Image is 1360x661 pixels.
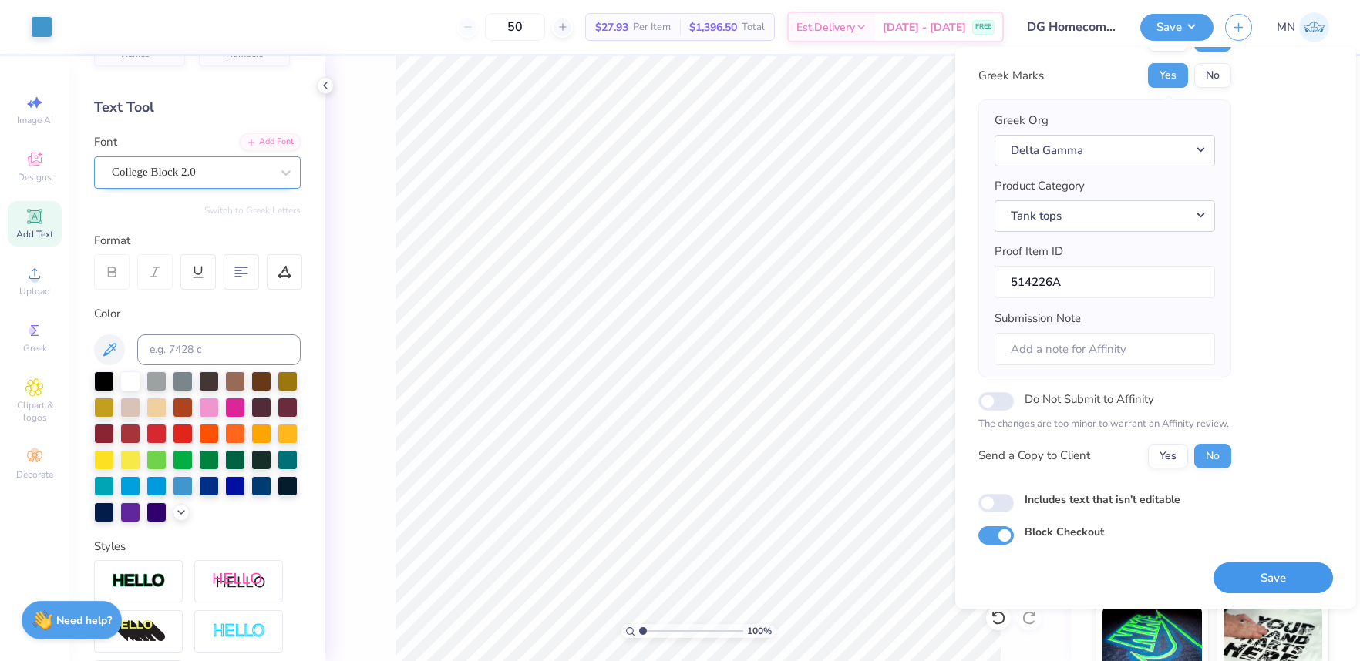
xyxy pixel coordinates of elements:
[975,22,991,32] span: FREE
[995,333,1215,366] input: Add a note for Affinity
[747,624,772,638] span: 100 %
[212,622,266,640] img: Negative Space
[1148,63,1188,88] button: Yes
[1140,14,1214,41] button: Save
[94,232,302,250] div: Format
[1025,492,1180,508] label: Includes text that isn't editable
[1214,562,1333,594] button: Save
[212,572,266,591] img: Shadow
[16,468,53,481] span: Decorate
[8,399,62,424] span: Clipart & logos
[978,417,1231,432] p: The changes are too minor to warrant an Affinity review.
[226,38,281,59] span: Personalized Numbers
[1277,12,1329,42] a: MN
[19,285,50,297] span: Upload
[595,19,628,35] span: $27.93
[1194,63,1231,88] button: No
[112,572,166,590] img: Stroke
[995,177,1085,195] label: Product Category
[995,243,1063,260] label: Proof Item ID
[23,342,47,354] span: Greek
[1299,12,1329,42] img: Mark Navarro
[1015,12,1129,42] input: Untitled Design
[94,133,117,151] label: Font
[94,538,301,555] div: Styles
[978,67,1044,85] div: Greek Marks
[995,310,1081,327] label: Submission Note
[796,19,855,35] span: Est. Delivery
[978,447,1090,465] div: Send a Copy to Client
[883,19,966,35] span: [DATE] - [DATE]
[1148,444,1188,468] button: Yes
[137,334,301,365] input: e.g. 7428 c
[633,19,671,35] span: Per Item
[485,13,545,41] input: – –
[1025,524,1104,540] label: Block Checkout
[18,171,52,183] span: Designs
[1025,389,1154,409] label: Do Not Submit to Affinity
[240,133,301,151] div: Add Font
[995,135,1215,166] button: Delta Gamma
[112,619,166,644] img: 3d Illusion
[94,305,301,323] div: Color
[204,204,301,216] button: Switch to Greek Letters
[689,19,737,35] span: $1,396.50
[16,228,53,240] span: Add Text
[742,19,765,35] span: Total
[17,114,53,126] span: Image AI
[56,613,112,628] strong: Need help?
[94,97,301,118] div: Text Tool
[995,112,1049,129] label: Greek Org
[121,38,176,59] span: Personalized Names
[1277,18,1295,36] span: MN
[1194,444,1231,468] button: No
[995,200,1215,232] button: Tank tops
